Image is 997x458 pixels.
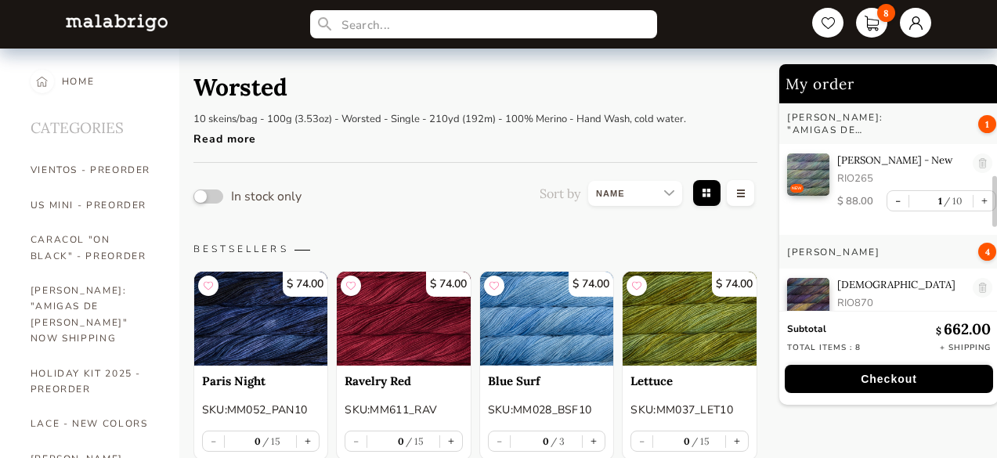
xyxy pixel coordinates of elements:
p: $ 74.00 [426,272,471,297]
p: [DEMOGRAPHIC_DATA] [837,278,965,291]
img: home-nav-btn.c16b0172.svg [36,70,48,93]
p: 10 skeins/bag - 100g (3.53oz) - Worsted - Single - 210yd (192m) - 100% Merino - Hand Wash, cold w... [193,112,686,126]
img: table-view__disabled.3d689eb7.svg [724,179,757,211]
span: 8 [877,4,895,22]
img: Blue Surf [480,272,614,366]
strong: Subtotal [787,323,826,335]
button: Checkout [785,365,993,393]
p: SKU: MM052_PAN10 [202,402,320,418]
span: 4 [978,243,996,261]
img: grid-view.f2ab8e65.svg [690,179,724,211]
p: + Shipping [940,342,991,353]
p: $ 74.00 [569,272,613,297]
p: $ 74.00 [712,272,757,297]
h2: CATEGORIES [31,99,156,153]
p: SKU: MM028_BSF10 [488,402,606,418]
a: LACE - NEW COLORS [31,406,156,441]
a: 8 [856,8,887,38]
div: Read more [193,124,686,146]
img: 0.jpg [787,278,829,320]
a: [PERSON_NAME]: "AMIGAS DE [PERSON_NAME]" NOW SHIPPING [31,273,156,356]
a: Blue Surf [488,373,606,388]
img: Lettuce [623,272,757,366]
div: HOME [62,64,95,99]
p: In stock only [231,191,302,202]
a: $ 74.00 [194,272,328,366]
p: $ 74.00 [283,272,327,297]
label: 15 [404,435,424,447]
button: + [297,431,319,451]
p: SKU: MM611_RAV [345,402,463,418]
label: 3 [549,435,565,447]
a: CARACOL "ON BLACK" - PREORDER [31,222,156,273]
img: Paris Night [194,272,328,366]
p: RIO870 [837,296,965,310]
p: BESTSELLERS [193,243,757,255]
span: 1 [978,115,996,133]
img: 0.jpg [787,153,829,196]
p: 662.00 [936,319,991,338]
button: + [726,431,748,451]
span: $ [936,325,944,337]
button: + [974,191,995,211]
label: 10 [942,195,963,207]
a: Ravelry Red [345,373,463,388]
h1: Worsted [193,72,287,102]
input: Search... [310,10,656,38]
a: Paris Night [202,373,320,388]
a: $ 74.00 [480,272,614,366]
a: VIENTOS - PREORDER [31,153,156,187]
h3: [PERSON_NAME] [787,246,880,258]
p: SKU: MM037_LET10 [630,402,749,418]
p: Sort by [540,186,580,201]
a: HOLIDAY KIT 2025 - PREORDER [31,356,156,407]
a: $ 74.00 [337,272,471,366]
label: 15 [261,435,281,447]
button: + [583,431,605,451]
p: RIO265 [837,171,965,186]
label: 15 [690,435,710,447]
img: Ravelry Red [337,272,471,366]
p: [PERSON_NAME] - New [837,153,965,167]
p: Total items : 8 [787,342,861,353]
button: + [440,431,462,451]
a: $ 74.00 [623,272,757,366]
a: Lettuce [630,373,749,388]
a: US MINI - PREORDER [31,188,156,222]
p: $ 88.00 [837,194,873,208]
h3: [PERSON_NAME]: "AMIGAS DE [PERSON_NAME]" NOW SHIPPING [787,111,934,136]
button: - [887,191,908,211]
p: NEW [792,186,802,191]
img: L5WsItTXhTFtyxb3tkNoXNspfcfOAAWlbXYcuBTUg0FA22wzaAJ6kXiYLTb6coiuTfQf1mE2HwVko7IAAAAASUVORK5CYII= [66,14,168,31]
